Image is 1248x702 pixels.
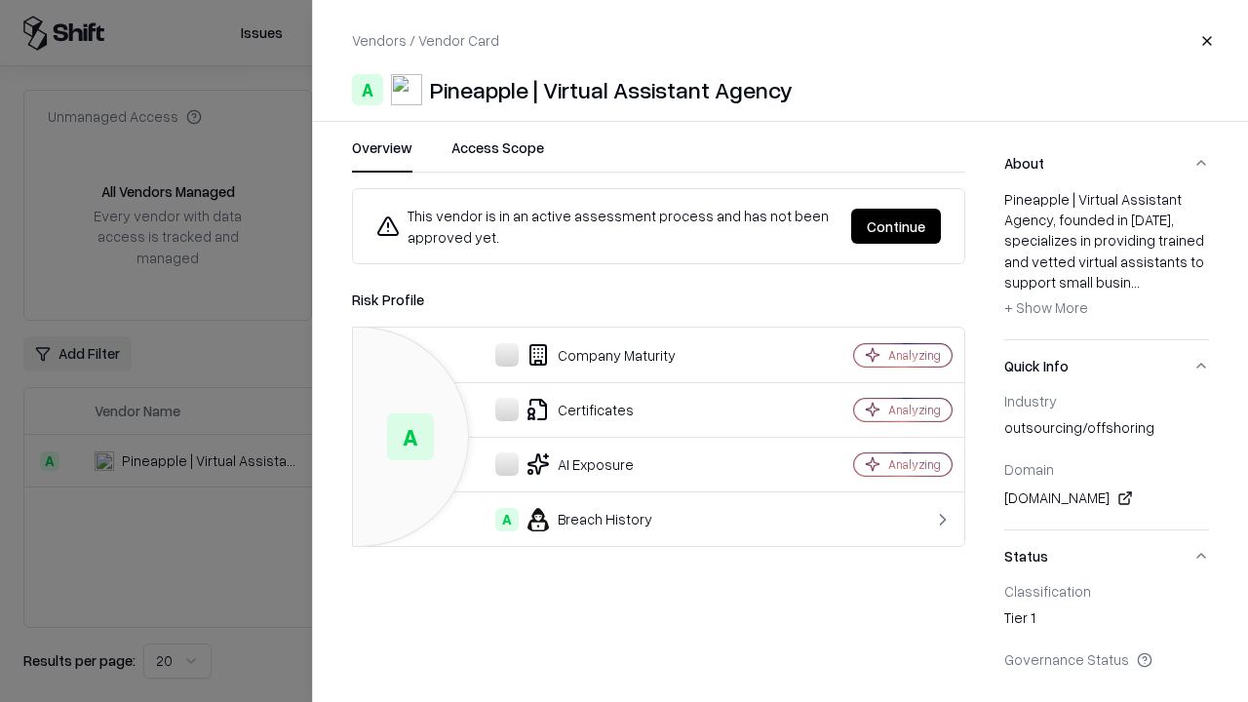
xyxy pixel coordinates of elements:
div: Tier 1 [1004,607,1209,635]
div: Classification [1004,582,1209,600]
img: Pineapple | Virtual Assistant Agency [391,74,422,105]
div: Domain [1004,460,1209,478]
span: ... [1131,273,1140,291]
button: Quick Info [1004,340,1209,392]
button: About [1004,137,1209,189]
div: About [1004,189,1209,339]
button: Continue [851,209,941,244]
div: Analyzing [888,456,941,473]
div: Analyzing [888,402,941,418]
div: Industry [1004,392,1209,409]
div: Pineapple | Virtual Assistant Agency, founded in [DATE], specializes in providing trained and vet... [1004,189,1209,324]
button: Overview [352,137,412,173]
div: A [495,508,519,531]
div: Certificates [369,398,786,421]
span: + Show More [1004,298,1088,316]
div: Company Maturity [369,343,786,367]
div: This vendor is in an active assessment process and has not been approved yet. [376,205,836,248]
div: AI Exposure [369,452,786,476]
p: Vendors / Vendor Card [352,30,499,51]
div: Quick Info [1004,392,1209,529]
div: Pineapple | Virtual Assistant Agency [430,74,793,105]
div: Governance Status [1004,650,1209,668]
div: Breach History [369,508,786,531]
div: Risk Profile [352,288,965,311]
button: + Show More [1004,292,1088,324]
div: A [352,74,383,105]
div: A [387,413,434,460]
button: Status [1004,530,1209,582]
div: Analyzing [888,347,941,364]
div: outsourcing/offshoring [1004,417,1209,445]
div: [DOMAIN_NAME] [1004,487,1209,510]
button: Access Scope [451,137,544,173]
